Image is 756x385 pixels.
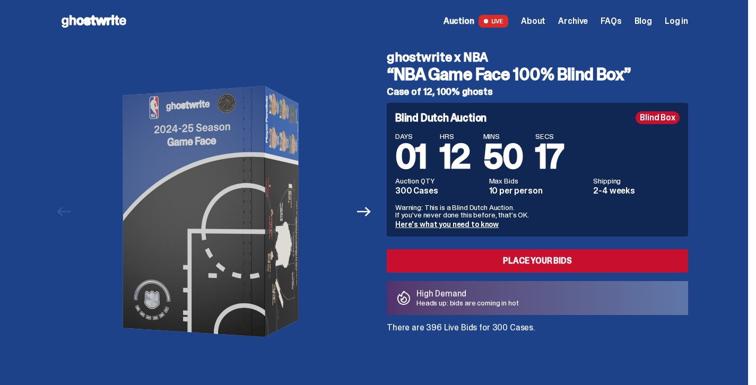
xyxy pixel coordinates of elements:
[444,15,508,28] a: Auction LIVE
[395,204,680,218] p: Warning: This is a Blind Dutch Auction. If you’ve never done this before, that’s OK.
[387,323,688,332] p: There are 396 Live Bids for 300 Cases.
[665,17,688,25] a: Log in
[395,112,486,123] h4: Blind Dutch Auction
[558,17,588,25] a: Archive
[444,17,474,25] span: Auction
[483,135,523,179] span: 50
[601,17,621,25] a: FAQs
[489,177,587,185] dt: Max Bids
[395,133,427,140] span: DAYS
[636,111,680,124] div: Blind Box
[416,290,519,298] p: High Demand
[387,66,688,83] h3: “NBA Game Face 100% Blind Box”
[79,42,349,381] img: NBA-Hero-1.png
[593,177,680,185] dt: Shipping
[440,135,471,179] span: 12
[521,17,545,25] a: About
[479,15,509,28] span: LIVE
[395,220,499,229] a: Here's what you need to know
[635,17,652,25] a: Blog
[352,200,376,223] button: Next
[416,299,519,307] p: Heads up: bids are coming in hot
[593,187,680,195] dd: 2-4 weeks
[535,133,563,140] span: SECS
[395,135,427,179] span: 01
[535,135,563,179] span: 17
[387,87,688,97] h5: Case of 12, 100% ghosts
[483,133,523,140] span: MINS
[395,177,483,185] dt: Auction QTY
[489,187,587,195] dd: 10 per person
[387,51,688,64] h4: ghostwrite x NBA
[440,133,471,140] span: HRS
[387,249,688,273] a: Place your Bids
[395,187,483,195] dd: 300 Cases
